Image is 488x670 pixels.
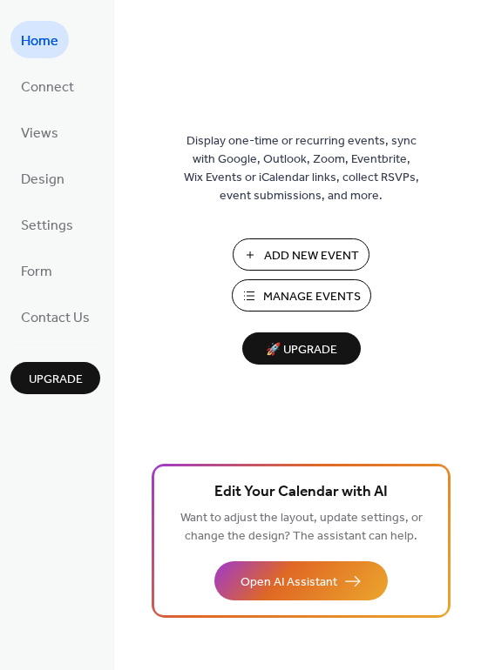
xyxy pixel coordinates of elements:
[10,362,100,394] button: Upgrade
[232,279,371,312] button: Manage Events
[29,371,83,389] span: Upgrade
[21,166,64,193] span: Design
[10,205,84,243] a: Settings
[233,238,369,271] button: Add New Event
[21,212,73,239] span: Settings
[10,298,100,335] a: Contact Us
[21,305,90,332] span: Contact Us
[184,132,419,205] span: Display one-time or recurring events, sync with Google, Outlook, Zoom, Eventbrite, Wix Events or ...
[10,159,75,197] a: Design
[21,28,58,55] span: Home
[10,113,69,151] a: Views
[241,573,337,592] span: Open AI Assistant
[21,120,58,147] span: Views
[21,74,74,101] span: Connect
[214,561,388,600] button: Open AI Assistant
[10,67,85,104] a: Connect
[214,480,388,505] span: Edit Your Calendar with AI
[180,506,423,548] span: Want to adjust the layout, update settings, or change the design? The assistant can help.
[10,251,63,289] a: Form
[253,338,350,362] span: 🚀 Upgrade
[242,332,361,365] button: 🚀 Upgrade
[10,21,69,58] a: Home
[21,258,52,285] span: Form
[263,288,361,306] span: Manage Events
[264,247,359,265] span: Add New Event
